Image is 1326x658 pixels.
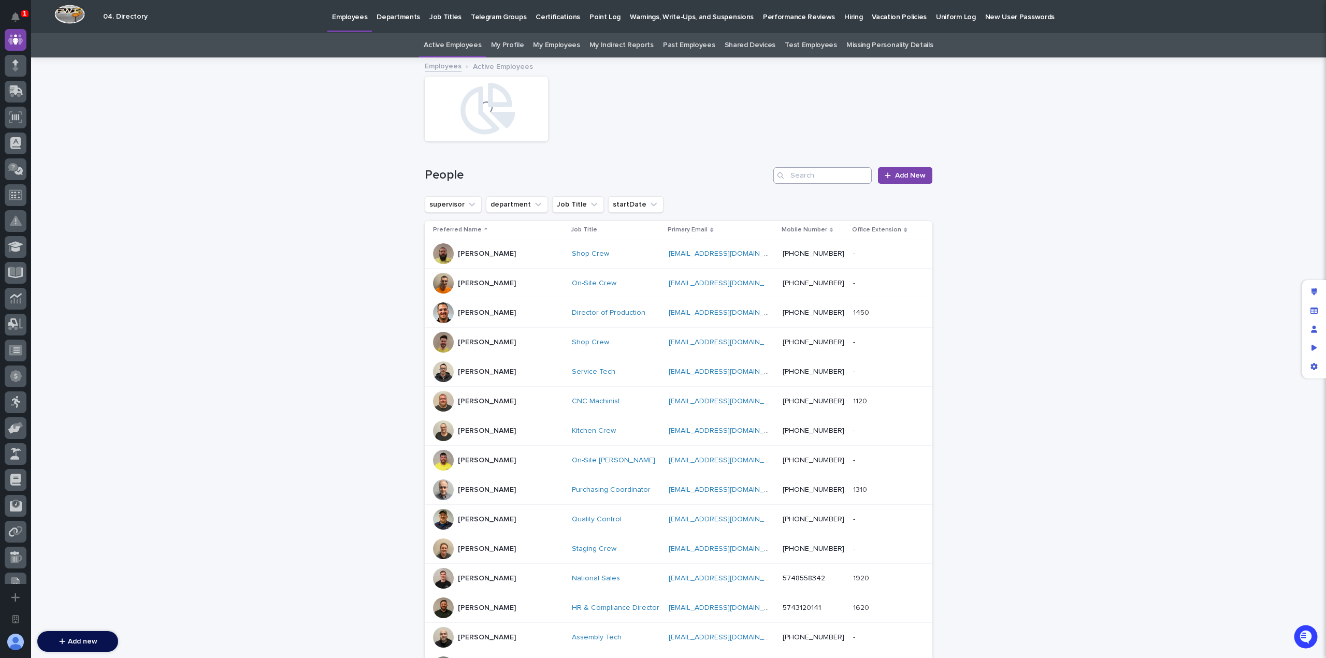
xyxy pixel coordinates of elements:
[425,505,932,534] tr: [PERSON_NAME]Quality Control [EMAIL_ADDRESS][DOMAIN_NAME] [PHONE_NUMBER]--
[572,309,645,317] a: Director of Production
[425,60,462,71] a: Employees
[425,446,932,475] tr: [PERSON_NAME]On-Site [PERSON_NAME] [EMAIL_ADDRESS][DOMAIN_NAME] [PHONE_NUMBER]--
[27,83,171,94] input: Clear
[10,57,189,74] p: How can we help?
[6,162,61,181] a: 📖Help Docs
[572,604,659,612] a: HR & Compliance Director
[783,604,821,611] a: 5743120141
[1305,301,1323,320] div: Manage fields and data
[783,368,844,375] a: [PHONE_NUMBER]
[572,633,622,642] a: Assembly Tech
[458,338,516,347] p: [PERSON_NAME]
[663,33,715,57] a: Past Employees
[669,280,786,287] a: [EMAIL_ADDRESS][DOMAIN_NAME]
[572,279,616,288] a: On-Site Crew
[458,279,516,288] p: [PERSON_NAME]
[773,167,872,184] input: Search
[176,118,189,130] button: Start new chat
[458,515,516,524] p: [PERSON_NAME]
[425,387,932,416] tr: [PERSON_NAME]CNC Machinist [EMAIL_ADDRESS][DOMAIN_NAME] [PHONE_NUMBER]11201120
[491,33,524,57] a: My Profile
[572,368,615,376] a: Service Tech
[853,454,857,465] p: -
[783,457,844,464] a: [PHONE_NUMBER]
[458,486,516,494] p: [PERSON_NAME]
[425,269,932,298] tr: [PERSON_NAME]On-Site Crew [EMAIL_ADDRESS][DOMAIN_NAME] [PHONE_NUMBER]--
[853,513,857,524] p: -
[5,587,26,608] button: Add a new app...
[54,5,85,24] img: Workspace Logo
[458,250,516,258] p: [PERSON_NAME]
[37,631,118,652] button: Add new
[458,368,516,376] p: [PERSON_NAME]
[1305,339,1323,357] div: Preview as
[425,564,932,593] tr: [PERSON_NAME]National Sales [EMAIL_ADDRESS][DOMAIN_NAME] 574855834219201920
[669,398,786,405] a: [EMAIL_ADDRESS][DOMAIN_NAME]
[572,515,622,524] a: Quality Control
[5,631,26,653] button: users-avatar
[853,602,871,612] p: 1620
[846,33,933,57] a: Missing Personality Details
[1293,624,1321,652] iframe: Open customer support
[853,572,871,583] p: 1920
[783,427,844,434] a: [PHONE_NUMBER]
[853,631,857,642] p: -
[10,167,19,176] div: 📖
[895,172,926,179] span: Add New
[73,191,125,199] a: Powered byPylon
[783,339,844,346] a: [PHONE_NUMBER]
[458,545,516,553] p: [PERSON_NAME]
[13,12,26,29] div: Notifications1
[668,224,708,236] p: Primary Email
[669,457,786,464] a: [EMAIL_ADDRESS][DOMAIN_NAME]
[783,634,844,641] a: [PHONE_NUMBER]
[571,224,597,236] p: Job Title
[853,336,857,347] p: -
[425,168,769,183] h1: People
[783,545,844,552] a: [PHONE_NUMBER]
[785,33,837,57] a: Test Employees
[425,623,932,652] tr: [PERSON_NAME]Assembly Tech [EMAIL_ADDRESS][DOMAIN_NAME] [PHONE_NUMBER]--
[853,247,857,258] p: -
[21,166,56,177] span: Help Docs
[425,196,482,213] button: supervisor
[10,41,189,57] p: Welcome 👋
[608,196,664,213] button: startDate
[853,365,857,376] p: -
[783,575,825,582] a: 5748558342
[853,277,857,288] p: -
[783,280,844,287] a: [PHONE_NUMBER]
[458,427,516,435] p: [PERSON_NAME]
[572,456,655,465] a: On-Site [PERSON_NAME]
[10,10,31,31] img: Stacker
[669,368,786,375] a: [EMAIL_ADDRESS][DOMAIN_NAME]
[1305,357,1323,376] div: App settings
[425,534,932,564] tr: [PERSON_NAME]Staging Crew [EMAIL_ADDRESS][DOMAIN_NAME] [PHONE_NUMBER]--
[669,486,786,493] a: [EMAIL_ADDRESS][DOMAIN_NAME]
[669,604,786,611] a: [EMAIL_ADDRESS][DOMAIN_NAME]
[669,250,786,257] a: [EMAIL_ADDRESS][DOMAIN_NAME]
[433,224,482,236] p: Preferred Name
[782,224,827,236] p: Mobile Number
[458,633,516,642] p: [PERSON_NAME]
[1305,320,1323,339] div: Manage users
[853,425,857,435] p: -
[35,115,170,125] div: Start new chat
[425,239,932,269] tr: [PERSON_NAME]Shop Crew [EMAIL_ADDRESS][DOMAIN_NAME] [PHONE_NUMBER]--
[852,224,901,236] p: Office Extension
[572,574,620,583] a: National Sales
[35,125,145,134] div: We're offline, we will be back soon!
[572,486,651,494] a: Purchasing Coordinator
[572,397,620,406] a: CNC Machinist
[425,298,932,328] tr: [PERSON_NAME]Director of Production [EMAIL_ADDRESS][DOMAIN_NAME] [PHONE_NUMBER]14501450
[783,398,844,405] a: [PHONE_NUMBER]
[552,196,604,213] button: Job Title
[572,338,609,347] a: Shop Crew
[725,33,776,57] a: Shared Devices
[669,427,786,434] a: [EMAIL_ADDRESS][DOMAIN_NAME]
[425,357,932,387] tr: [PERSON_NAME]Service Tech [EMAIL_ADDRESS][DOMAIN_NAME] [PHONE_NUMBER]--
[783,486,844,493] a: [PHONE_NUMBER]
[486,196,548,213] button: department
